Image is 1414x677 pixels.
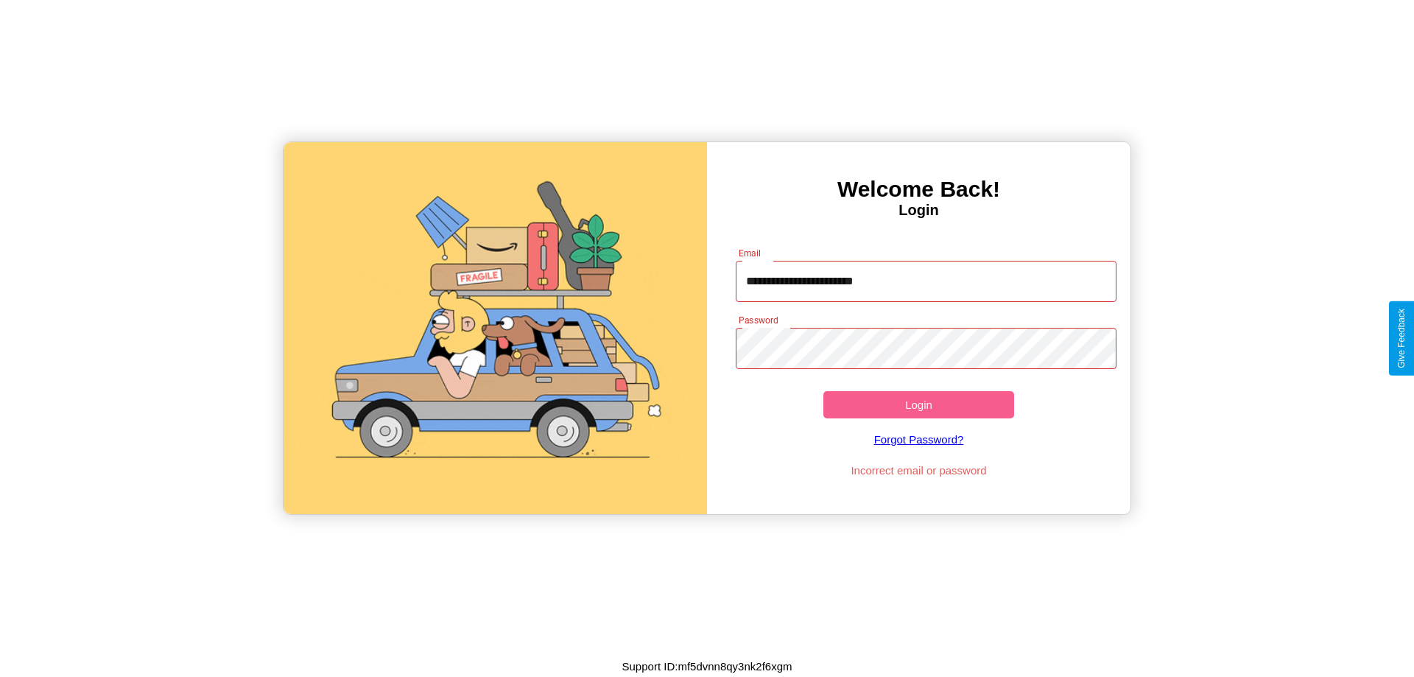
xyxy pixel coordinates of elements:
button: Login [823,391,1014,418]
label: Password [739,314,778,326]
h3: Welcome Back! [707,177,1130,202]
p: Incorrect email or password [728,460,1110,480]
img: gif [284,142,707,514]
p: Support ID: mf5dvnn8qy3nk2f6xgm [622,656,792,676]
div: Give Feedback [1396,309,1407,368]
label: Email [739,247,761,259]
h4: Login [707,202,1130,219]
a: Forgot Password? [728,418,1110,460]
